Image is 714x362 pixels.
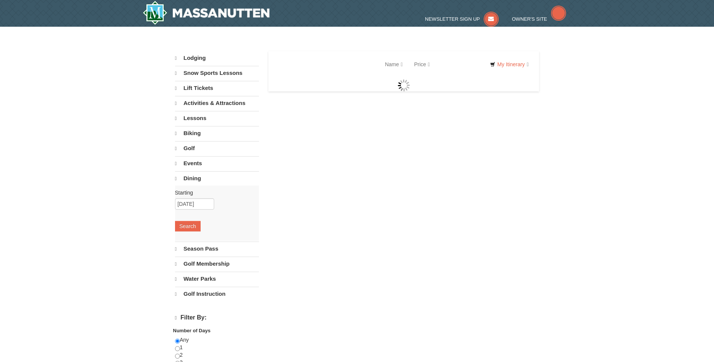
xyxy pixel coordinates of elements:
a: Lessons [175,111,259,125]
strong: Number of Days [173,328,211,333]
a: Owner's Site [512,16,566,22]
span: Owner's Site [512,16,547,22]
a: Name [379,57,408,72]
a: Biking [175,126,259,140]
h4: Filter By: [175,314,259,321]
a: Golf [175,141,259,155]
a: Price [408,57,435,72]
a: Dining [175,171,259,186]
img: wait gif [398,79,410,91]
a: Season Pass [175,242,259,256]
a: Water Parks [175,272,259,286]
a: Lodging [175,51,259,65]
a: Lift Tickets [175,81,259,95]
a: Golf Membership [175,257,259,271]
span: Newsletter Sign Up [425,16,480,22]
a: Massanutten Resort [143,1,270,25]
a: Activities & Attractions [175,96,259,110]
img: Massanutten Resort Logo [143,1,270,25]
label: Starting [175,189,253,196]
a: Golf Instruction [175,287,259,301]
button: Search [175,221,201,231]
a: Events [175,156,259,170]
a: My Itinerary [485,59,533,70]
a: Newsletter Sign Up [425,16,499,22]
a: Snow Sports Lessons [175,66,259,80]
